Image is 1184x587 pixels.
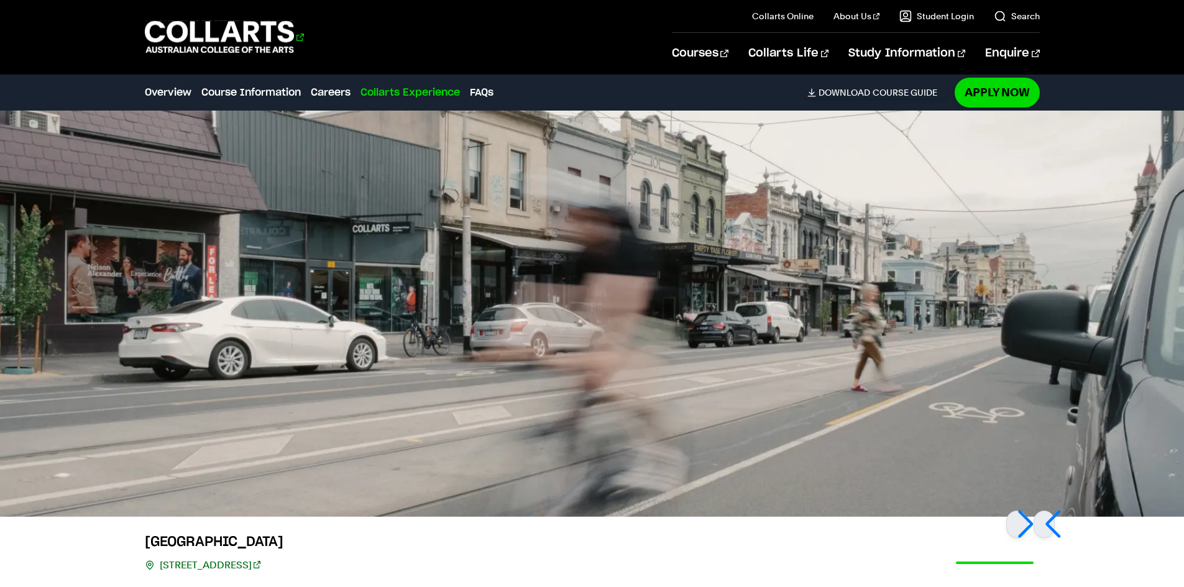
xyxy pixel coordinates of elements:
h3: [GEOGRAPHIC_DATA] [145,532,292,552]
a: Collarts Online [752,10,814,22]
a: Search [994,10,1040,22]
a: [STREET_ADDRESS] [160,557,260,574]
a: Enquire [985,33,1039,74]
span: Download [819,87,870,98]
a: Study Information [848,33,965,74]
a: Collarts Life [748,33,828,74]
a: Collarts Experience [360,85,460,100]
a: Courses [672,33,728,74]
a: About Us [833,10,879,22]
a: Course Information [201,85,301,100]
a: FAQs [470,85,493,100]
a: Apply Now [955,78,1040,107]
a: DownloadCourse Guide [807,87,947,98]
a: Student Login [899,10,974,22]
a: Overview [145,85,191,100]
a: Careers [311,85,351,100]
div: Go to homepage [145,19,304,55]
